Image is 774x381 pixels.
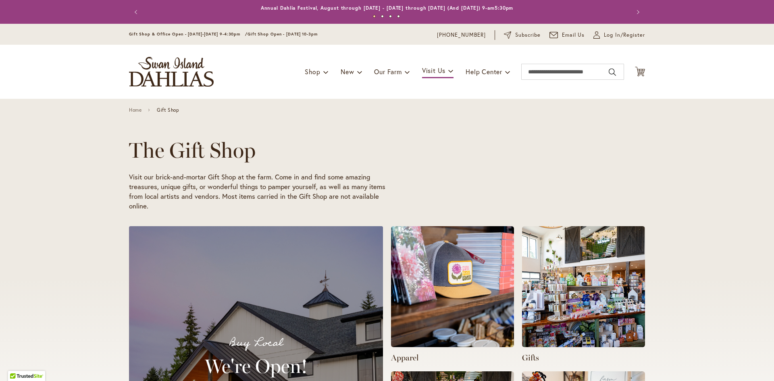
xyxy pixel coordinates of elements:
[562,31,585,39] span: Email Us
[515,31,541,39] span: Subscribe
[129,172,391,211] p: Visit our brick-and-mortar Gift Shop at the farm. Come in and find some amazing treasures, unique...
[391,226,514,347] img: springgiftshop-74-scaled-1.jpg
[466,67,502,76] span: Help Center
[305,67,320,76] span: Shop
[504,31,541,39] a: Subscribe
[129,4,145,20] button: Previous
[389,15,392,18] button: 3 of 4
[391,352,514,363] p: Apparel
[139,355,373,377] h2: We're Open!
[549,31,585,39] a: Email Us
[593,31,645,39] a: Log In/Register
[522,226,645,347] img: springgiftshop-128.jpg
[129,138,622,162] h1: The Gift Shop
[373,15,376,18] button: 1 of 4
[129,31,248,37] span: Gift Shop & Office Open - [DATE]-[DATE] 9-4:30pm /
[374,67,402,76] span: Our Farm
[422,66,445,75] span: Visit Us
[629,4,645,20] button: Next
[157,107,179,113] span: Gift Shop
[129,107,141,113] a: Home
[522,352,645,363] p: Gifts
[129,57,214,87] a: store logo
[381,15,384,18] button: 2 of 4
[341,67,354,76] span: New
[248,31,318,37] span: Gift Shop Open - [DATE] 10-3pm
[261,5,514,11] a: Annual Dahlia Festival, August through [DATE] - [DATE] through [DATE] (And [DATE]) 9-am5:30pm
[397,15,400,18] button: 4 of 4
[139,335,373,352] p: Buy Local
[604,31,645,39] span: Log In/Register
[437,31,486,39] a: [PHONE_NUMBER]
